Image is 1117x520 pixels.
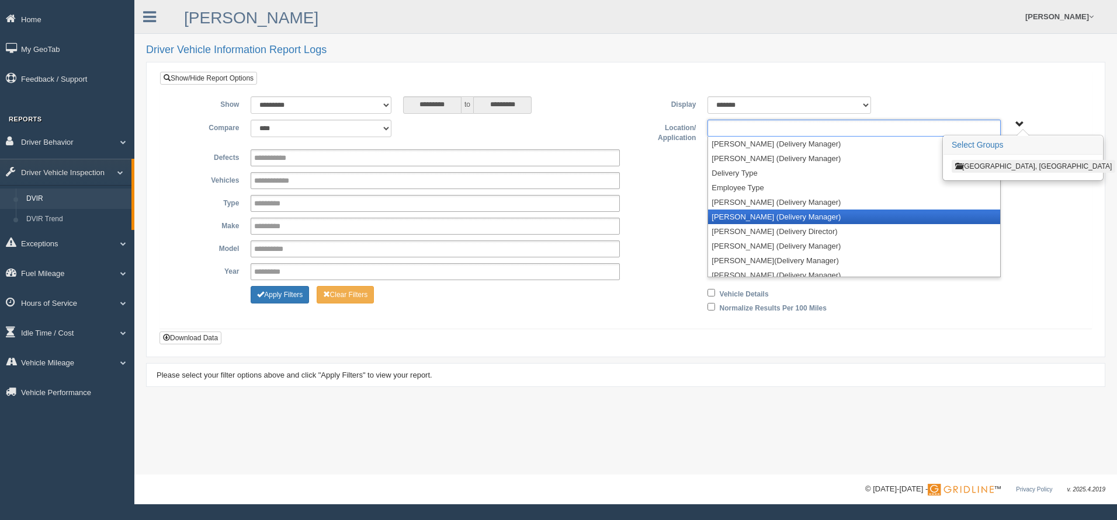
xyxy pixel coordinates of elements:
[708,224,1000,239] li: [PERSON_NAME] (Delivery Director)
[865,483,1105,495] div: © [DATE]-[DATE] - ™
[157,371,432,379] span: Please select your filter options above and click "Apply Filters" to view your report.
[928,484,994,495] img: Gridline
[626,96,702,110] label: Display
[708,253,1000,268] li: [PERSON_NAME](Delivery Manager)
[720,286,769,300] label: Vehicle Details
[626,120,702,144] label: Location/ Application
[160,72,257,85] a: Show/Hide Report Options
[952,160,1116,173] button: [GEOGRAPHIC_DATA], [GEOGRAPHIC_DATA]
[169,96,245,110] label: Show
[169,240,245,254] label: Model
[317,286,374,303] button: Change Filter Options
[21,189,131,210] a: DVIR
[708,268,1000,282] li: [PERSON_NAME] (Delivery Manager)
[708,166,1000,180] li: Delivery Type
[169,218,245,232] label: Make
[169,120,245,134] label: Compare
[708,239,1000,253] li: [PERSON_NAME] (Delivery Manager)
[708,180,1000,195] li: Employee Type
[943,136,1102,155] h3: Select Groups
[169,149,245,163] label: Defects
[1067,486,1105,493] span: v. 2025.4.2019
[708,195,1000,210] li: [PERSON_NAME] (Delivery Manager)
[169,195,245,209] label: Type
[146,44,1105,56] h2: Driver Vehicle Information Report Logs
[708,210,1000,224] li: [PERSON_NAME] (Delivery Manager)
[169,172,245,186] label: Vehicles
[708,137,1000,151] li: [PERSON_NAME] (Delivery Manager)
[251,286,309,303] button: Change Filter Options
[159,331,221,344] button: Download Data
[21,209,131,230] a: DVIR Trend
[462,96,473,114] span: to
[708,151,1000,166] li: [PERSON_NAME] (Delivery Manager)
[720,300,827,314] label: Normalize Results Per 100 Miles
[169,263,245,277] label: Year
[184,9,318,27] a: [PERSON_NAME]
[1016,486,1052,493] a: Privacy Policy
